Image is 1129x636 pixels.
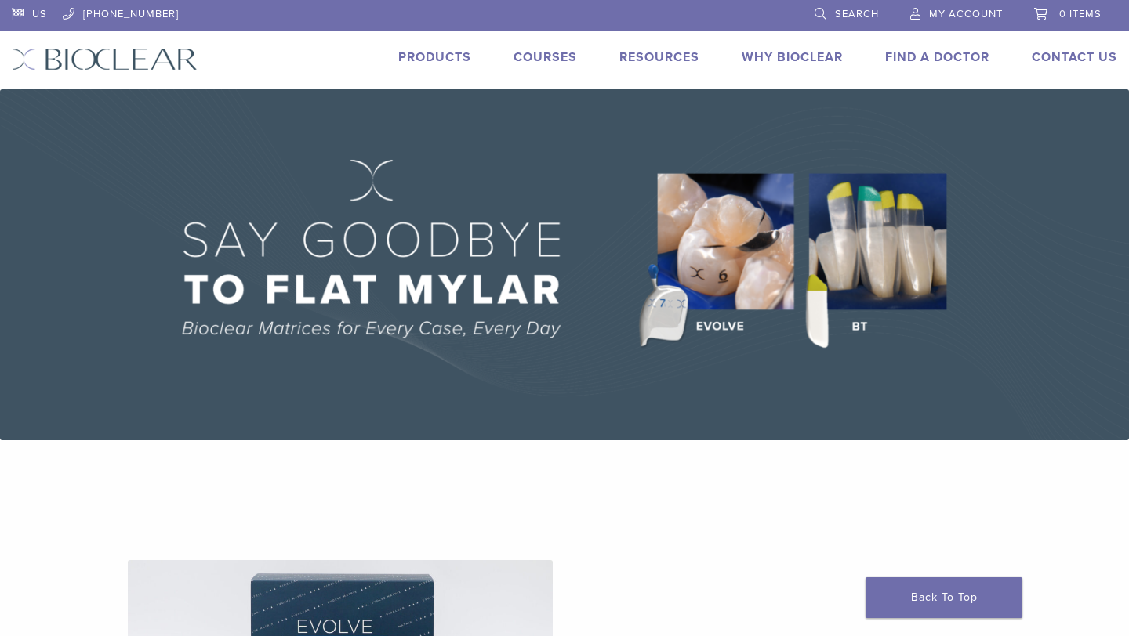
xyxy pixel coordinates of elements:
[1032,49,1117,65] a: Contact Us
[742,49,843,65] a: Why Bioclear
[398,49,471,65] a: Products
[514,49,577,65] a: Courses
[885,49,989,65] a: Find A Doctor
[835,8,879,20] span: Search
[1059,8,1102,20] span: 0 items
[929,8,1003,20] span: My Account
[12,48,198,70] img: Bioclear
[866,577,1022,618] a: Back To Top
[619,49,699,65] a: Resources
